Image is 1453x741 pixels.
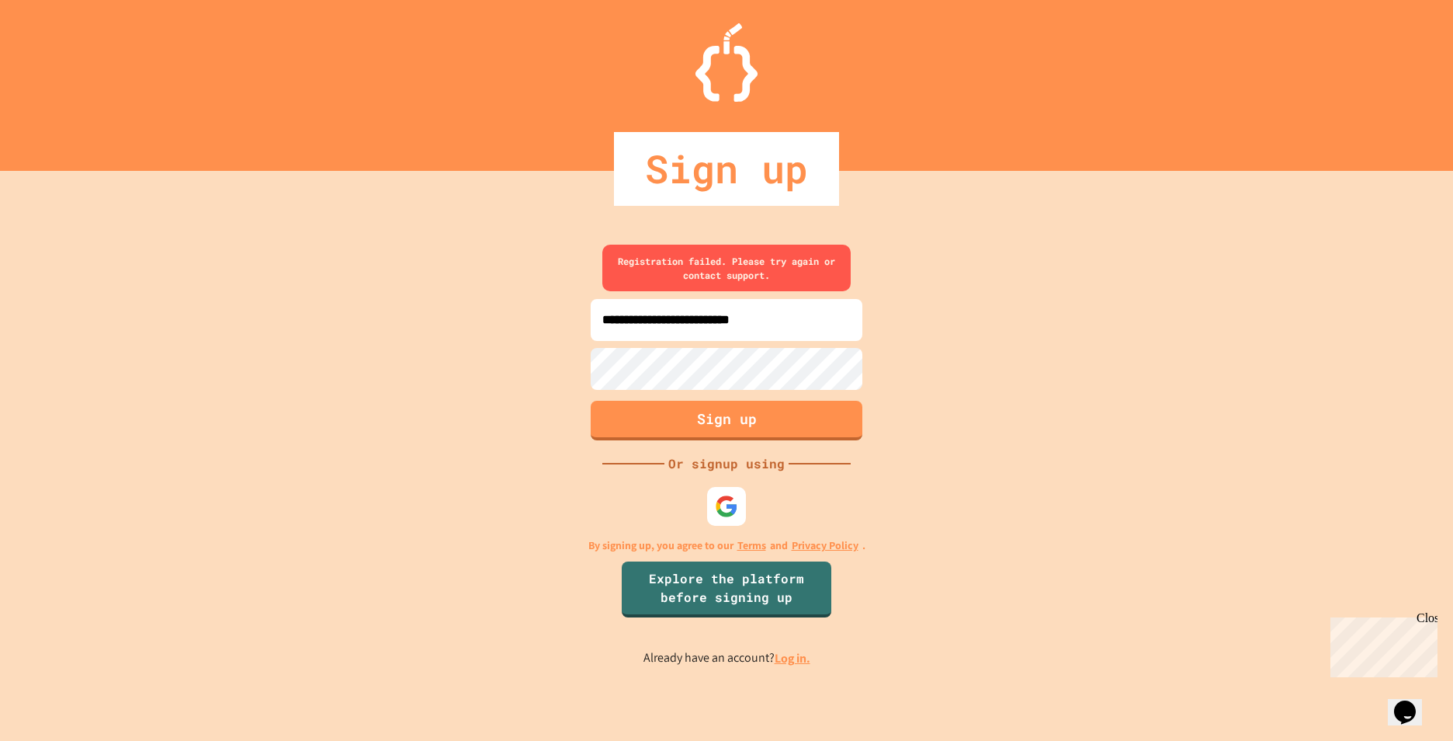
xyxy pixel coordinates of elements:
a: Explore the platform before signing up [622,562,831,617]
img: google-icon.svg [715,495,738,518]
a: Privacy Policy [792,537,858,554]
iframe: chat widget [1324,611,1437,677]
div: Registration failed. Please try again or contact support. [602,245,851,291]
p: By signing up, you agree to our and . [588,537,865,554]
a: Terms [737,537,766,554]
div: Sign up [614,132,839,206]
p: Already have an account? [643,649,810,668]
a: Log in. [775,650,810,666]
button: Sign up [591,401,862,440]
iframe: chat widget [1388,679,1437,725]
div: Or signup using [664,454,789,473]
div: Chat with us now!Close [6,6,107,99]
img: Logo.svg [695,23,758,102]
